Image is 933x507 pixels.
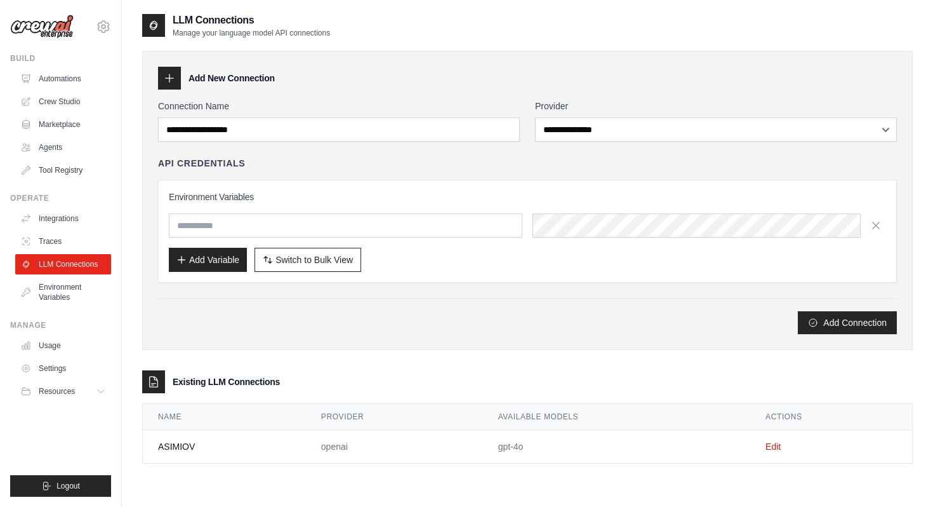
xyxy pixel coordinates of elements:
[765,442,781,452] a: Edit
[39,386,75,396] span: Resources
[15,91,111,112] a: Crew Studio
[535,100,897,112] label: Provider
[10,15,74,39] img: Logo
[10,53,111,64] div: Build
[10,475,111,497] button: Logout
[143,430,306,464] td: ASIMIOV
[15,335,111,356] a: Usage
[143,404,306,430] th: Name
[169,248,247,272] button: Add Variable
[56,481,80,491] span: Logout
[483,430,750,464] td: gpt-4o
[173,28,330,38] p: Manage your language model API connections
[306,430,483,464] td: openai
[483,404,750,430] th: Available Models
[15,137,111,158] a: Agents
[10,320,111,330] div: Manage
[15,358,111,379] a: Settings
[189,72,275,84] h3: Add New Connection
[750,404,912,430] th: Actions
[169,191,886,203] h3: Environment Variables
[15,114,111,135] a: Marketplace
[798,311,897,334] button: Add Connection
[15,231,111,252] a: Traces
[15,160,111,180] a: Tool Registry
[173,375,280,388] h3: Existing LLM Connections
[306,404,483,430] th: Provider
[15,381,111,402] button: Resources
[158,157,245,170] h4: API Credentials
[15,208,111,229] a: Integrations
[173,13,330,28] h2: LLM Connections
[10,193,111,203] div: Operate
[158,100,520,112] label: Connection Name
[15,277,111,308] a: Environment Variables
[15,69,111,89] a: Automations
[15,254,111,274] a: LLM Connections
[255,248,361,272] button: Switch to Bulk View
[275,253,353,266] span: Switch to Bulk View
